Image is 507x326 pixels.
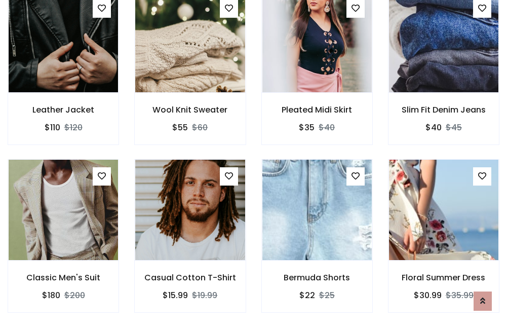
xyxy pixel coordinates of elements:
[45,123,60,132] h6: $110
[425,123,442,132] h6: $40
[299,123,315,132] h6: $35
[172,123,188,132] h6: $55
[8,105,119,115] h6: Leather Jacket
[388,105,499,115] h6: Slim Fit Denim Jeans
[319,122,335,133] del: $40
[64,289,85,301] del: $200
[446,122,462,133] del: $45
[388,273,499,282] h6: Floral Summer Dress
[319,289,335,301] del: $25
[192,122,208,133] del: $60
[299,291,315,300] h6: $22
[163,291,188,300] h6: $15.99
[446,289,474,301] del: $35.99
[414,291,442,300] h6: $30.99
[8,273,119,282] h6: Classic Men's Suit
[135,273,245,282] h6: Casual Cotton T-Shirt
[64,122,83,133] del: $120
[42,291,60,300] h6: $180
[192,289,217,301] del: $19.99
[262,273,372,282] h6: Bermuda Shorts
[262,105,372,115] h6: Pleated Midi Skirt
[135,105,245,115] h6: Wool Knit Sweater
